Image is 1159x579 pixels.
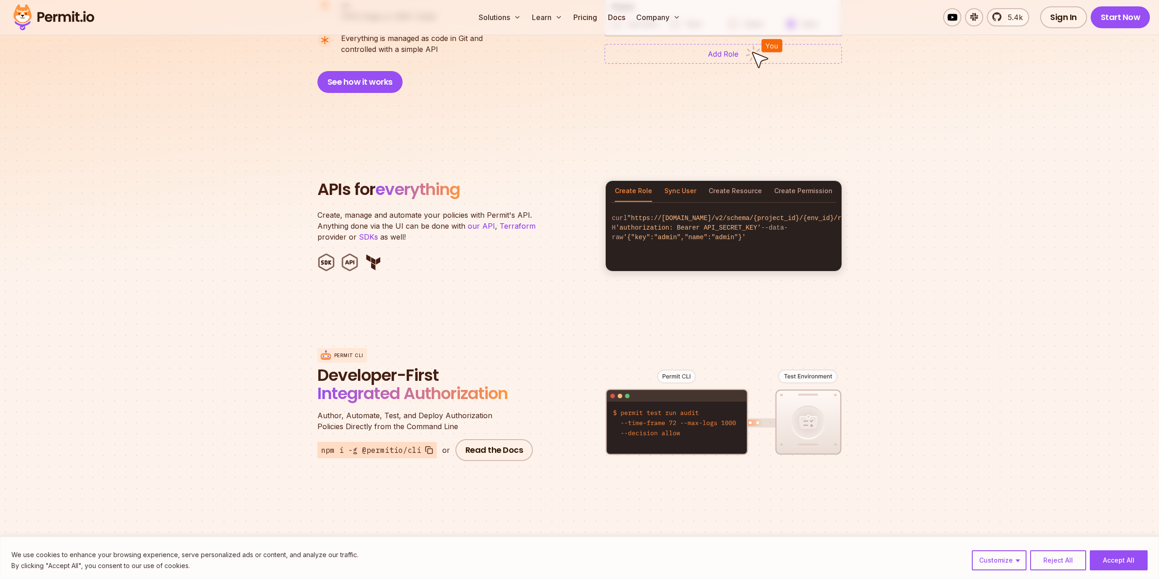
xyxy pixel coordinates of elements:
[359,232,378,241] a: SDKs
[442,445,450,456] div: or
[987,8,1029,26] a: 5.4k
[615,181,652,202] button: Create Role
[570,8,601,26] a: Pricing
[321,445,421,456] span: npm i -g @permitio/cli
[1030,550,1086,570] button: Reject All
[317,210,545,242] p: Create, manage and automate your policies with Permit's API. Anything done via the UI can be done...
[500,221,536,231] a: Terraform
[455,439,533,461] a: Read the Docs
[606,206,842,250] code: curl -H --data-raw
[475,8,525,26] button: Solutions
[627,215,860,222] span: "https://[DOMAIN_NAME]/v2/schema/{project_id}/{env_id}/roles"
[11,549,358,560] p: We use cookies to enhance your browsing experience, serve personalized ads or content, and analyz...
[972,550,1026,570] button: Customize
[468,221,495,231] a: our API
[317,71,403,93] button: See how it works
[528,8,566,26] button: Learn
[317,382,508,405] span: Integrated Authorization
[633,8,684,26] button: Company
[425,535,528,558] span: any use case
[9,2,98,33] img: Permit logo
[774,181,832,202] button: Create Permission
[317,366,536,384] span: Developer-First
[341,33,483,44] span: Everything is managed as code in Git and
[341,33,483,55] p: controlled with a simple API
[1040,6,1087,28] a: Sign In
[1090,550,1148,570] button: Accept All
[334,352,363,359] p: Permit CLI
[317,442,437,458] button: npm i -g @permitio/cli
[11,560,358,571] p: By clicking "Accept All", you consent to our use of cookies.
[317,410,536,421] span: Author, Automate, Test, and Deploy Authorization
[1002,12,1023,23] span: 5.4k
[317,180,594,199] h2: APIs for
[317,410,536,432] p: Policies Directly from the Command Line
[664,181,696,202] button: Sync User
[623,234,746,241] span: '{"key":"admin","name":"admin"}'
[604,8,629,26] a: Docs
[616,224,761,231] span: 'authorization: Bearer API_SECRET_KEY'
[1091,6,1150,28] a: Start Now
[709,181,762,202] button: Create Resource
[375,178,460,201] span: everything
